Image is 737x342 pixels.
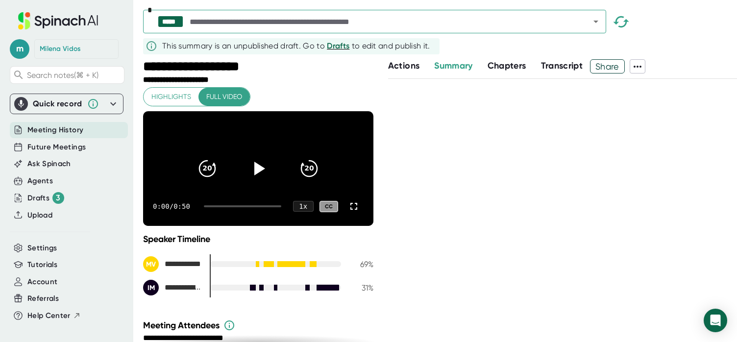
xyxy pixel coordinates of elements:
[143,256,159,272] div: MV
[388,59,419,73] button: Actions
[27,293,59,304] button: Referrals
[434,60,472,71] span: Summary
[27,142,86,153] button: Future Meetings
[33,99,82,109] div: Quick record
[27,310,81,321] button: Help Center
[14,94,119,114] div: Quick record
[27,175,53,187] button: Agents
[27,192,64,204] button: Drafts 3
[27,243,57,254] button: Settings
[144,88,199,106] button: Highlights
[10,39,29,59] span: m
[151,91,191,103] span: Highlights
[143,234,373,244] div: Speaker Timeline
[27,210,52,221] button: Upload
[704,309,727,332] div: Open Intercom Messenger
[143,319,376,331] div: Meeting Attendees
[319,201,338,212] div: CC
[143,280,202,295] div: Isaac McBroom
[153,202,192,210] div: 0:00 / 0:50
[27,192,64,204] div: Drafts
[198,88,250,106] button: Full video
[388,60,419,71] span: Actions
[40,45,81,53] div: Milena Vidos
[589,15,603,28] button: Open
[143,256,202,272] div: Milena Vidos
[206,91,242,103] span: Full video
[327,41,349,50] span: Drafts
[162,40,430,52] div: This summary is an unpublished draft. Go to to edit and publish it.
[27,158,71,170] button: Ask Spinach
[27,276,57,288] button: Account
[590,58,624,75] span: Share
[434,59,472,73] button: Summary
[143,280,159,295] div: IM
[488,60,526,71] span: Chapters
[52,192,64,204] div: 3
[27,259,57,270] button: Tutorials
[349,260,373,269] div: 69 %
[327,40,349,52] button: Drafts
[27,310,71,321] span: Help Center
[293,201,314,212] div: 1 x
[541,60,583,71] span: Transcript
[590,59,625,73] button: Share
[27,124,83,136] button: Meeting History
[541,59,583,73] button: Transcript
[488,59,526,73] button: Chapters
[27,71,98,80] span: Search notes (⌘ + K)
[349,283,373,293] div: 31 %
